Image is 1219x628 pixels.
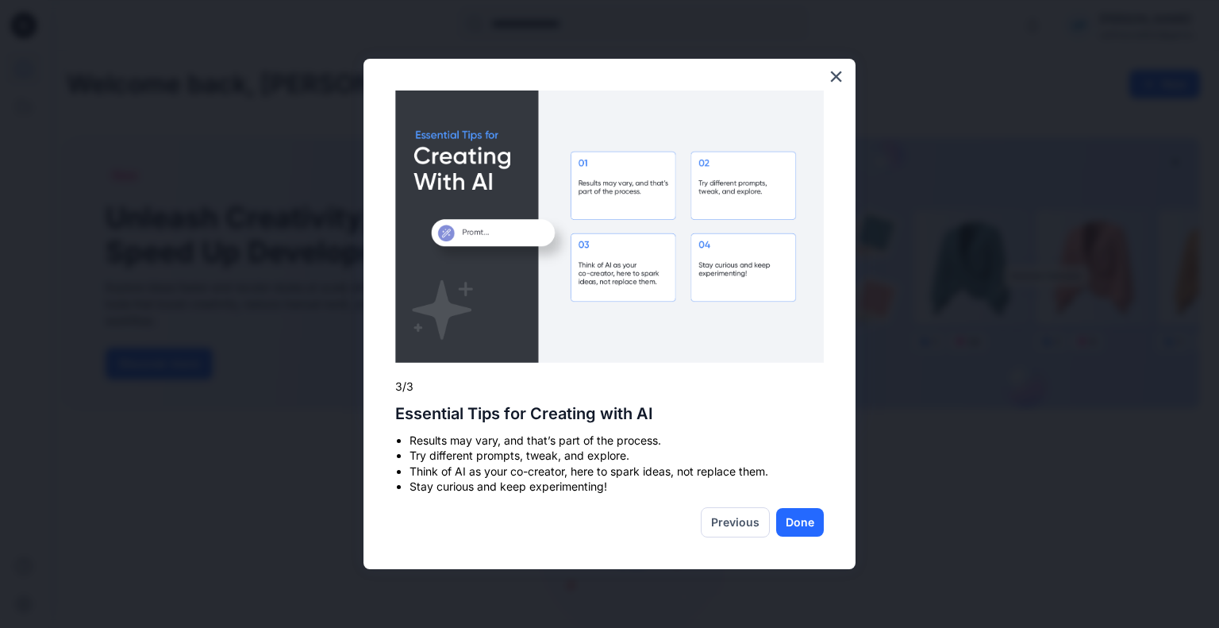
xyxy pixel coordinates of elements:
li: Results may vary, and that’s part of the process. [410,433,824,449]
h2: Essential Tips for Creating with AI [395,404,824,423]
li: Stay curious and keep experimenting! [410,479,824,495]
button: Close [829,64,844,89]
li: Think of AI as your co-creator, here to spark ideas, not replace them. [410,464,824,480]
li: Try different prompts, tweak, and explore. [410,448,824,464]
button: Done [776,508,824,537]
button: Previous [701,507,770,537]
p: 3/3 [395,379,824,395]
